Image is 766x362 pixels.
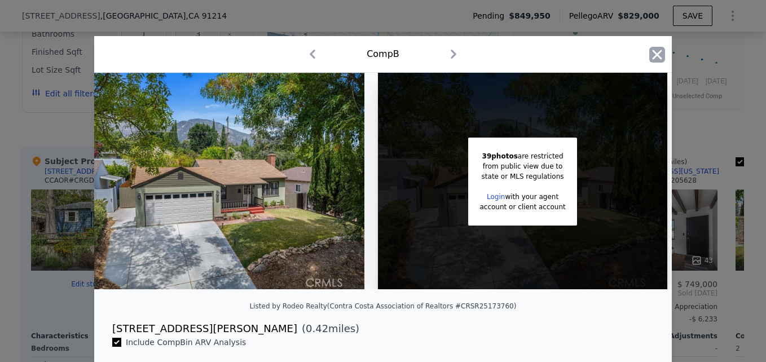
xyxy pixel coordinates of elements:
[482,152,518,160] span: 39 photos
[75,73,364,289] img: Property Img
[250,302,517,310] div: Listed by Rodeo Realty (Contra Costa Association of Realtors #CRSR25173760)
[505,193,558,201] span: with your agent
[121,338,250,347] span: Include Comp B in ARV Analysis
[112,321,297,337] div: [STREET_ADDRESS][PERSON_NAME]
[479,161,565,171] div: from public view due to
[479,171,565,182] div: state or MLS regulations
[306,323,328,334] span: 0.42
[479,151,565,161] div: are restricted
[367,47,399,61] div: Comp B
[479,202,565,212] div: account or client account
[297,321,359,337] span: ( miles)
[487,193,505,201] a: Login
